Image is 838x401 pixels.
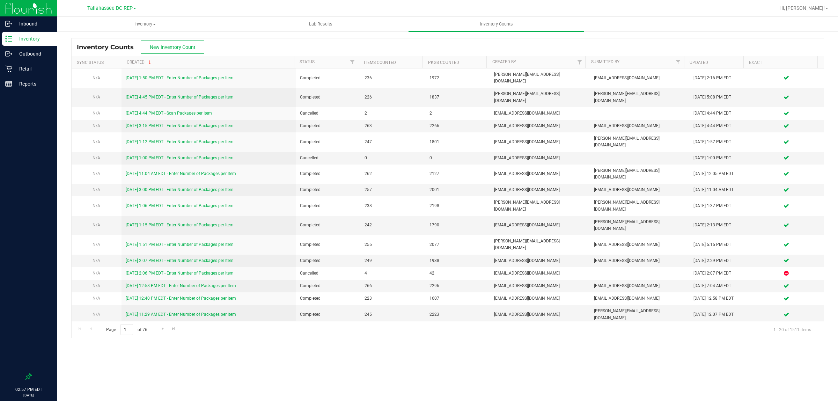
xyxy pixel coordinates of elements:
span: 266 [365,283,421,289]
span: [EMAIL_ADDRESS][DOMAIN_NAME] [594,75,685,81]
a: Inventory [57,17,233,31]
span: 0 [365,155,421,161]
span: Completed [300,222,356,228]
inline-svg: Reports [5,80,12,87]
span: [PERSON_NAME][EMAIL_ADDRESS][DOMAIN_NAME] [594,199,685,212]
a: [DATE] 1:12 PM EDT - Enter Number of Packages per Item [126,139,234,144]
p: Reports [12,80,54,88]
a: [DATE] 4:44 PM EDT - Scan Packages per Item [126,111,212,116]
span: 2001 [429,187,486,193]
span: Page of 76 [100,324,153,335]
div: [DATE] 11:04 AM EDT [693,187,745,193]
span: [EMAIL_ADDRESS][DOMAIN_NAME] [594,283,685,289]
div: [DATE] 12:58 PM EDT [693,295,745,302]
span: 1607 [429,295,486,302]
span: [EMAIL_ADDRESS][DOMAIN_NAME] [494,295,585,302]
input: 1 [120,324,133,335]
span: Completed [300,295,356,302]
a: Go to the next page [157,324,168,334]
inline-svg: Inbound [5,20,12,27]
span: Inventory [58,21,233,27]
span: 1938 [429,257,486,264]
div: [DATE] 4:44 PM EDT [693,123,745,129]
p: Inventory [12,35,54,43]
span: 1837 [429,94,486,101]
span: 236 [365,75,421,81]
span: Completed [300,311,356,318]
a: Submitted By [591,59,619,64]
span: [EMAIL_ADDRESS][DOMAIN_NAME] [594,123,685,129]
span: 2198 [429,203,486,209]
span: N/A [93,223,100,227]
span: Cancelled [300,155,356,161]
span: [PERSON_NAME][EMAIL_ADDRESS][DOMAIN_NAME] [594,135,685,148]
span: 2077 [429,241,486,248]
span: N/A [93,139,100,144]
span: N/A [93,75,100,80]
a: Filter [672,56,684,68]
a: Lab Results [233,17,409,31]
span: 255 [365,241,421,248]
span: N/A [93,242,100,247]
div: [DATE] 4:44 PM EDT [693,110,745,117]
span: [PERSON_NAME][EMAIL_ADDRESS][DOMAIN_NAME] [594,167,685,181]
span: 2296 [429,283,486,289]
span: [EMAIL_ADDRESS][DOMAIN_NAME] [494,270,585,277]
span: [EMAIL_ADDRESS][DOMAIN_NAME] [494,283,585,289]
a: [DATE] 1:50 PM EDT - Enter Number of Packages per Item [126,75,234,80]
p: Inbound [12,20,54,28]
p: Retail [12,65,54,73]
a: [DATE] 4:45 PM EDT - Enter Number of Packages per Item [126,95,234,100]
a: Updated [690,60,708,65]
span: 226 [365,94,421,101]
span: 4 [365,270,421,277]
span: Lab Results [300,21,342,27]
span: 223 [365,295,421,302]
span: [PERSON_NAME][EMAIL_ADDRESS][DOMAIN_NAME] [494,199,585,212]
span: 2266 [429,123,486,129]
span: Completed [300,94,356,101]
span: 262 [365,170,421,177]
a: [DATE] 3:15 PM EDT - Enter Number of Packages per Item [126,123,234,128]
span: [EMAIL_ADDRESS][DOMAIN_NAME] [494,222,585,228]
span: [PERSON_NAME][EMAIL_ADDRESS][DOMAIN_NAME] [594,219,685,232]
a: [DATE] 12:58 PM EDT - Enter Number of Packages per Item [126,283,236,288]
a: Filter [346,56,358,68]
a: Inventory Counts [409,17,584,31]
a: [DATE] 1:51 PM EDT - Enter Number of Packages per Item [126,242,234,247]
span: [EMAIL_ADDRESS][DOMAIN_NAME] [494,257,585,264]
inline-svg: Retail [5,65,12,72]
span: 2223 [429,311,486,318]
span: 245 [365,311,421,318]
span: N/A [93,111,100,116]
span: 249 [365,257,421,264]
p: Outbound [12,50,54,58]
span: 0 [429,155,486,161]
div: [DATE] 2:29 PM EDT [693,257,745,264]
span: N/A [93,296,100,301]
p: [DATE] [3,393,54,398]
a: Go to the last page [169,324,179,334]
span: N/A [93,258,100,263]
a: [DATE] 3:00 PM EDT - Enter Number of Packages per Item [126,187,234,192]
span: Completed [300,283,356,289]
a: [DATE] 1:06 PM EDT - Enter Number of Packages per Item [126,203,234,208]
span: N/A [93,171,100,176]
span: 238 [365,203,421,209]
span: Completed [300,187,356,193]
div: [DATE] 1:00 PM EDT [693,155,745,161]
span: 1790 [429,222,486,228]
span: [EMAIL_ADDRESS][DOMAIN_NAME] [494,155,585,161]
a: [DATE] 1:15 PM EDT - Enter Number of Packages per Item [126,223,234,227]
span: [PERSON_NAME][EMAIL_ADDRESS][DOMAIN_NAME] [494,90,585,104]
span: 257 [365,187,421,193]
span: Inventory Counts [77,43,141,51]
span: [EMAIL_ADDRESS][DOMAIN_NAME] [594,295,685,302]
span: Completed [300,75,356,81]
span: 1972 [429,75,486,81]
inline-svg: Inventory [5,35,12,42]
span: N/A [93,187,100,192]
a: Items Counted [364,60,396,65]
a: [DATE] 12:40 PM EDT - Enter Number of Packages per Item [126,296,236,301]
a: [DATE] 2:07 PM EDT - Enter Number of Packages per Item [126,258,234,263]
